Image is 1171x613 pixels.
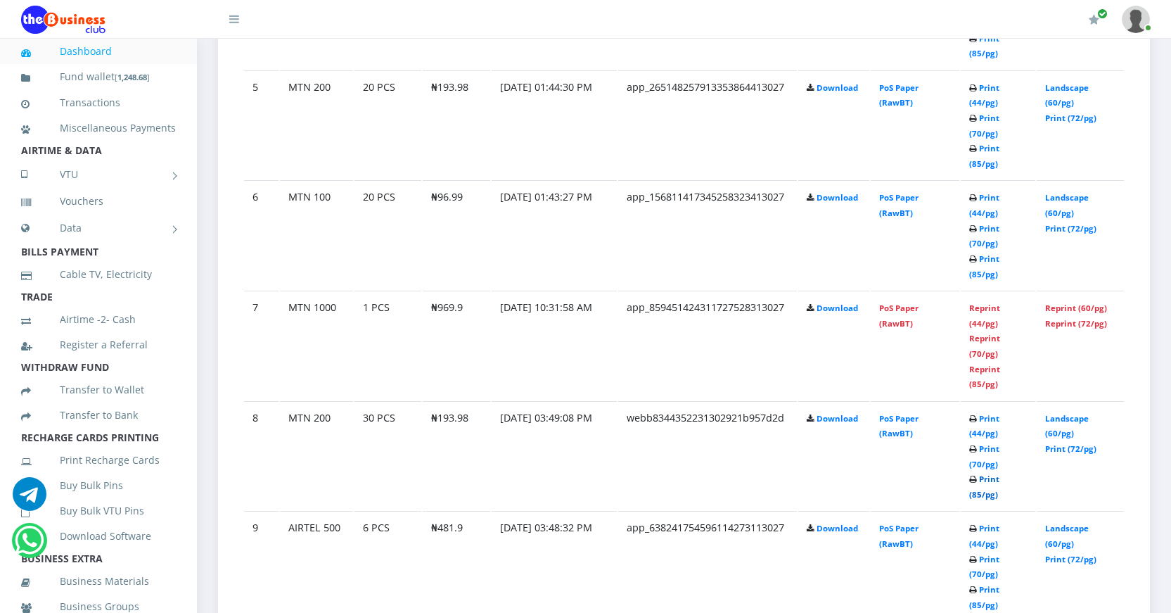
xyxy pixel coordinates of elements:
[879,192,919,218] a: PoS Paper (RawBT)
[969,474,999,500] a: Print (85/pg)
[21,87,176,119] a: Transactions
[1045,443,1096,454] a: Print (72/pg)
[969,113,999,139] a: Print (70/pg)
[21,303,176,336] a: Airtime -2- Cash
[1045,113,1096,123] a: Print (72/pg)
[969,143,999,169] a: Print (85/pg)
[618,180,797,289] td: app_156811417345258323413027
[492,401,617,510] td: [DATE] 03:49:08 PM
[21,61,176,94] a: Fund wallet[1,248.68]
[1122,6,1150,33] img: User
[879,523,919,549] a: PoS Paper (RawBT)
[21,565,176,598] a: Business Materials
[244,70,279,179] td: 5
[21,112,176,144] a: Miscellaneous Payments
[21,469,176,502] a: Buy Bulk Pins
[879,303,919,329] a: PoS Paper (RawBT)
[21,399,176,431] a: Transfer to Bank
[21,185,176,217] a: Vouchers
[817,303,858,313] a: Download
[969,303,1000,329] a: Reprint (44/pg)
[21,258,176,291] a: Cable TV, Electricity
[879,82,919,108] a: PoS Paper (RawBT)
[969,554,999,580] a: Print (70/pg)
[244,180,279,289] td: 6
[115,72,150,82] small: [ ]
[13,488,46,511] a: Chat for support
[817,413,858,424] a: Download
[1045,554,1096,564] a: Print (72/pg)
[354,401,421,510] td: 30 PCS
[1045,223,1096,234] a: Print (72/pg)
[817,523,858,533] a: Download
[969,82,999,108] a: Print (44/pg)
[280,70,353,179] td: MTN 200
[21,444,176,476] a: Print Recharge Cards
[1089,14,1099,25] i: Renew/Upgrade Subscription
[21,35,176,68] a: Dashboard
[1045,413,1089,439] a: Landscape (60/pg)
[423,70,490,179] td: ₦193.98
[21,374,176,406] a: Transfer to Wallet
[618,291,797,400] td: app_859451424311727528313027
[423,401,490,510] td: ₦193.98
[618,70,797,179] td: app_265148257913353864413027
[1045,192,1089,218] a: Landscape (60/pg)
[21,6,105,34] img: Logo
[618,401,797,510] td: webb8344352231302921b957d2d
[1045,82,1089,108] a: Landscape (60/pg)
[15,534,44,557] a: Chat for support
[354,291,421,400] td: 1 PCS
[969,584,999,610] a: Print (85/pg)
[969,364,1000,390] a: Reprint (85/pg)
[817,192,858,203] a: Download
[354,180,421,289] td: 20 PCS
[1045,318,1107,329] a: Reprint (72/pg)
[21,520,176,552] a: Download Software
[1045,523,1089,549] a: Landscape (60/pg)
[879,413,919,439] a: PoS Paper (RawBT)
[244,291,279,400] td: 7
[21,329,176,361] a: Register a Referral
[1097,8,1108,19] span: Renew/Upgrade Subscription
[969,253,999,279] a: Print (85/pg)
[423,180,490,289] td: ₦96.99
[492,180,617,289] td: [DATE] 01:43:27 PM
[492,291,617,400] td: [DATE] 10:31:58 AM
[969,443,999,469] a: Print (70/pg)
[354,70,421,179] td: 20 PCS
[21,157,176,192] a: VTU
[423,291,490,400] td: ₦969.9
[280,401,353,510] td: MTN 200
[280,291,353,400] td: MTN 1000
[117,72,147,82] b: 1,248.68
[21,210,176,246] a: Data
[969,523,999,549] a: Print (44/pg)
[21,495,176,527] a: Buy Bulk VTU Pins
[969,192,999,218] a: Print (44/pg)
[969,413,999,439] a: Print (44/pg)
[969,223,999,249] a: Print (70/pg)
[492,70,617,179] td: [DATE] 01:44:30 PM
[244,401,279,510] td: 8
[1045,303,1107,313] a: Reprint (60/pg)
[280,180,353,289] td: MTN 100
[969,333,1000,359] a: Reprint (70/pg)
[817,82,858,93] a: Download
